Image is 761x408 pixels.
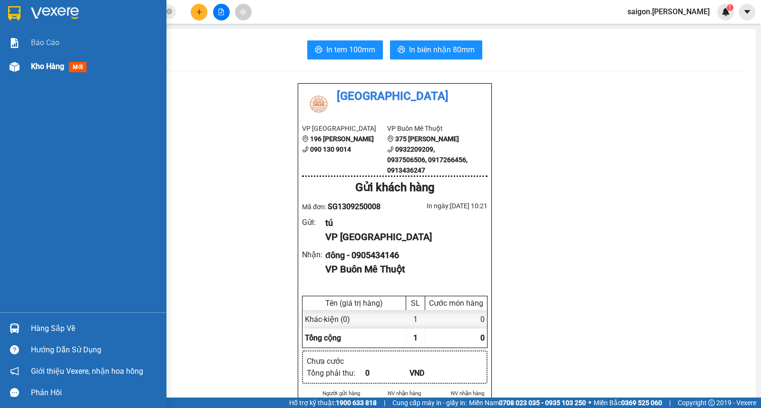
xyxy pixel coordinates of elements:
[218,9,224,15] span: file-add
[31,343,159,357] div: Hướng dẫn sử dụng
[727,4,733,11] sup: 1
[669,398,671,408] span: |
[302,123,387,134] li: VP [GEOGRAPHIC_DATA]
[413,333,418,342] span: 1
[469,398,586,408] span: Miền Nam
[594,398,662,408] span: Miền Bắc
[10,345,19,354] span: question-circle
[5,5,38,38] img: logo.jpg
[5,5,138,56] li: [GEOGRAPHIC_DATA]
[722,8,730,16] img: icon-new-feature
[302,179,488,197] div: Gửi khách hàng
[8,6,20,20] img: logo-vxr
[31,365,143,377] span: Giới thiệu Vexere, nhận hoa hồng
[302,201,395,213] div: Mã đơn:
[302,216,325,228] div: Gửi :
[310,135,374,143] b: 196 [PERSON_NAME]
[213,4,230,20] button: file-add
[743,8,751,16] span: caret-down
[305,315,350,324] span: Khác - kiện (0)
[302,249,325,261] div: Nhận :
[425,310,487,329] div: 0
[409,44,475,56] span: In biên nhận 80mm
[240,9,246,15] span: aim
[10,367,19,376] span: notification
[739,4,755,20] button: caret-down
[406,310,425,329] div: 1
[620,6,717,18] span: saigon.[PERSON_NAME]
[395,201,488,211] div: In ngày: [DATE] 10:21
[310,146,351,153] b: 090 130 9014
[499,399,586,407] strong: 0708 023 035 - 0935 103 250
[307,355,365,367] div: Chưa cước
[235,4,252,20] button: aim
[387,123,472,134] li: VP Buôn Mê Thuột
[69,62,87,72] span: mới
[325,249,480,262] div: đông - 0905434146
[302,136,309,142] span: environment
[302,87,488,106] li: [GEOGRAPHIC_DATA]
[325,262,480,277] div: VP Buôn Mê Thuột
[166,8,172,17] span: close-circle
[365,367,410,379] div: 0
[10,388,19,397] span: message
[321,389,361,406] li: Người gửi hàng xác nhận
[384,398,385,408] span: |
[305,333,341,342] span: Tổng cộng
[31,37,59,49] span: Báo cáo
[428,299,485,308] div: Cước món hàng
[480,333,485,342] span: 0
[409,299,422,308] div: SL
[387,146,468,174] b: 0932209209, 0937506506, 0917266456, 0913436247
[328,202,380,211] span: SG1309250008
[588,401,591,405] span: ⚪️
[31,386,159,400] div: Phản hồi
[10,62,20,72] img: warehouse-icon
[384,389,425,398] li: NV nhận hàng
[305,299,403,308] div: Tên (giá trị hàng)
[447,389,488,398] li: NV nhận hàng
[66,67,127,78] li: VP Buôn Mê Thuột
[708,399,715,406] span: copyright
[5,67,66,98] li: VP [GEOGRAPHIC_DATA]
[289,398,377,408] span: Hỗ trợ kỹ thuật:
[10,38,20,48] img: solution-icon
[191,4,207,20] button: plus
[31,62,64,71] span: Kho hàng
[196,9,203,15] span: plus
[302,87,335,121] img: logo.jpg
[307,40,383,59] button: printerIn tem 100mm
[166,9,172,14] span: close-circle
[398,46,405,55] span: printer
[621,399,662,407] strong: 0369 525 060
[387,136,394,142] span: environment
[302,146,309,153] span: phone
[31,321,159,336] div: Hàng sắp về
[325,216,480,230] div: tú
[315,46,322,55] span: printer
[728,4,732,11] span: 1
[392,398,467,408] span: Cung cấp máy in - giấy in:
[307,367,365,379] div: Tổng phải thu :
[410,367,454,379] div: VND
[395,135,459,143] b: 375 [PERSON_NAME]
[387,146,394,153] span: phone
[325,230,480,244] div: VP [GEOGRAPHIC_DATA]
[10,323,20,333] img: warehouse-icon
[336,399,377,407] strong: 1900 633 818
[326,44,375,56] span: In tem 100mm
[390,40,482,59] button: printerIn biên nhận 80mm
